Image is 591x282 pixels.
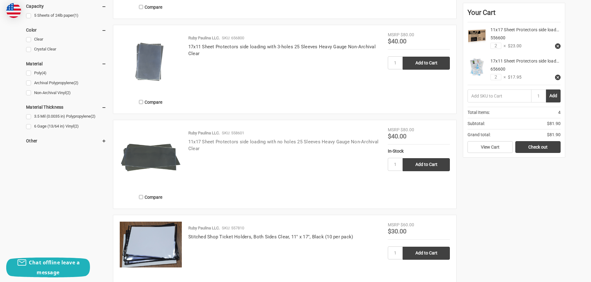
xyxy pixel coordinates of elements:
[26,35,106,44] a: Clear
[42,71,47,75] span: (4)
[188,130,220,136] p: Ruby Paulina LLC.
[547,132,561,138] span: $81.90
[468,7,561,22] div: Your Cart
[139,195,143,199] input: Compare
[490,59,559,63] a: 17x11 Sheet Protectors side load…
[74,13,78,18] span: (1)
[188,234,353,240] a: Stitched Shop Ticket Holders, Both Sides Clear, 11" x 17", Black (10 per pack)
[468,120,485,127] span: Subtotal:
[6,3,21,18] img: duty and tax information for United States
[388,148,450,154] div: In-Stock
[26,45,106,54] a: Crystal Clear
[66,90,71,95] span: (2)
[506,74,522,80] span: $17.95
[26,11,106,20] a: 5 Sheets of 24lb paper
[490,27,559,32] a: 11x17 Sheet Protectors side load…
[26,2,106,10] h5: Capacity
[501,74,506,80] span: ×
[388,37,406,45] span: $40.00
[26,137,106,145] h5: Other
[6,258,90,277] button: Chat offline leave a message
[515,141,561,153] a: Check out
[401,222,414,227] span: $60.00
[29,259,80,276] span: Chat offline leave a message
[188,35,220,41] p: Ruby Paulina LLC.
[403,247,450,260] input: Add to Cart
[401,127,414,132] span: $80.00
[222,130,244,136] p: SKU: 558601
[468,27,486,45] img: 11x17 Sheet Protectors side loading with 3-holes 25 Sleeves Durable Archival safe Crystal Clear
[26,103,106,111] h5: Material Thickness
[490,67,505,72] span: 656600
[74,124,79,128] span: (2)
[26,112,106,121] a: 3.5 Mil (0.0035 in) Polypropylene
[546,89,561,102] button: Add
[26,89,106,97] a: Non-Archival Vinyl
[403,57,450,70] input: Add to Cart
[388,32,400,38] div: MSRP
[547,120,561,127] span: $81.90
[468,132,490,138] span: Grand total:
[120,222,182,267] img: Stitched Shop Ticket Holders, Both Sides Clear, 11" x 17", Black
[468,109,490,116] span: Total Items:
[120,127,182,189] img: 11x17 Sheet Protectors side loading with no holes 25 Sleeves Heavy Gauge Non-Archival Clear
[120,2,182,12] label: Compare
[403,158,450,171] input: Add to Cart
[26,69,106,77] a: Poly
[26,122,106,131] a: 6 Gage (13/64 in) Vinyl
[468,141,513,153] a: View Cart
[120,192,182,202] label: Compare
[139,100,143,104] input: Compare
[490,35,505,40] span: 556600
[26,60,106,67] h5: Material
[188,225,220,231] p: Ruby Paulina LLC.
[120,97,182,107] label: Compare
[139,5,143,9] input: Compare
[222,225,244,231] p: SKU: 557810
[388,132,406,140] span: $40.00
[501,43,506,49] span: ×
[188,139,378,152] a: 11x17 Sheet Protectors side loading with no holes 25 Sleeves Heavy Gauge Non-Archival Clear
[558,109,561,116] span: 4
[468,89,531,102] input: Add SKU to Cart
[468,58,486,76] img: Ruby Paulina 17x11 Sheet Protectors side loading with 3-holes 25 Sleeves Durable Archival safe Cr...
[91,114,96,119] span: (2)
[74,80,78,85] span: (2)
[26,26,106,34] h5: Color
[401,32,414,37] span: $80.00
[222,35,244,41] p: SKU: 656800
[388,228,406,235] span: $30.00
[26,79,106,87] a: Archival Polypropylene
[506,43,522,49] span: $23.00
[388,222,400,228] div: MSRP
[388,127,400,133] div: MSRP
[188,44,376,57] a: 17x11 Sheet Protectors side loading with 3-holes 25 Sleeves Heavy Gauge Non-Archival Clear
[120,32,182,93] img: 17x11 Sheet Protectors side loading with 3-holes 25 Sleeves Heavy Gauge Non-Archival Clear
